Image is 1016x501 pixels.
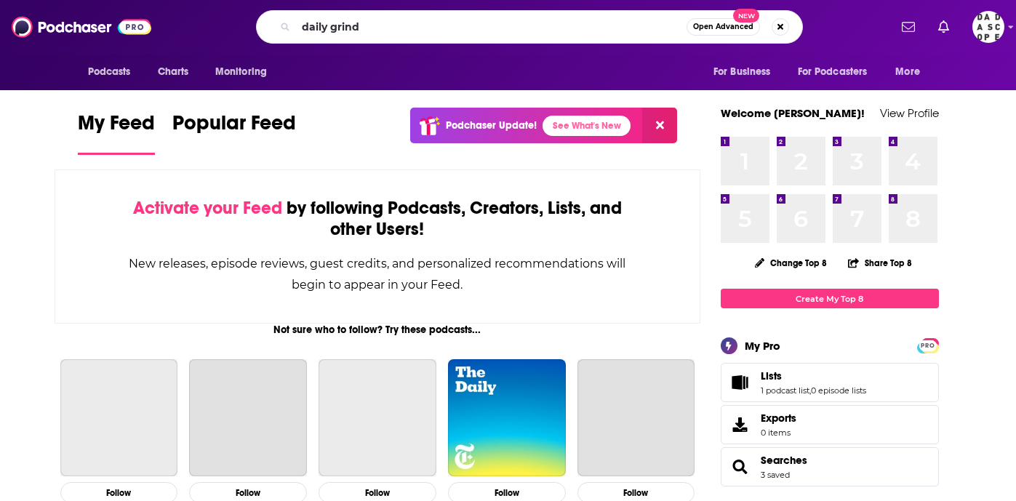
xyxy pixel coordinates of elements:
div: Search podcasts, credits, & more... [256,10,803,44]
span: Monitoring [215,62,267,82]
a: Create My Top 8 [721,289,939,308]
span: Lists [721,363,939,402]
span: Exports [761,412,796,425]
span: Logged in as Dadascope2 [972,11,1004,43]
span: My Feed [78,111,155,144]
a: Exports [721,405,939,444]
a: 0 episode lists [811,385,866,396]
a: This American Life [189,359,307,477]
span: 0 items [761,428,796,438]
span: For Podcasters [798,62,868,82]
button: Share Top 8 [847,249,913,277]
button: Open AdvancedNew [687,18,760,36]
input: Search podcasts, credits, & more... [296,15,687,39]
a: Lists [726,372,755,393]
span: Podcasts [88,62,131,82]
a: Lists [761,369,866,382]
button: open menu [703,58,789,86]
button: open menu [788,58,889,86]
div: New releases, episode reviews, guest credits, and personalized recommendations will begin to appe... [128,253,628,295]
a: My Feed [78,111,155,155]
span: , [809,385,811,396]
span: More [895,62,920,82]
a: Welcome [PERSON_NAME]! [721,106,865,120]
span: Activate your Feed [133,197,282,219]
a: Searches [761,454,807,467]
div: Not sure who to follow? Try these podcasts... [55,324,701,336]
a: 1 podcast list [761,385,809,396]
button: open menu [205,58,286,86]
span: For Business [713,62,771,82]
a: Show notifications dropdown [932,15,955,39]
a: View Profile [880,106,939,120]
a: The Joe Rogan Experience [60,359,178,477]
button: Change Top 8 [746,254,836,272]
div: by following Podcasts, Creators, Lists, and other Users! [128,198,628,240]
a: My Favorite Murder with Karen Kilgariff and Georgia Hardstark [577,359,695,477]
span: Charts [158,62,189,82]
a: 3 saved [761,470,790,480]
span: Searches [721,447,939,486]
a: Popular Feed [172,111,296,155]
div: My Pro [745,339,780,353]
p: Podchaser Update! [446,119,537,132]
span: PRO [919,340,937,351]
a: Show notifications dropdown [896,15,921,39]
span: New [733,9,759,23]
a: Planet Money [319,359,436,477]
a: Searches [726,457,755,477]
span: Open Advanced [693,23,753,31]
a: See What's New [543,116,631,136]
img: The Daily [448,359,566,477]
img: Podchaser - Follow, Share and Rate Podcasts [12,13,151,41]
span: Popular Feed [172,111,296,144]
span: Exports [726,414,755,435]
img: User Profile [972,11,1004,43]
a: PRO [919,340,937,350]
span: Lists [761,369,782,382]
button: open menu [885,58,938,86]
button: open menu [78,58,150,86]
a: Charts [148,58,198,86]
button: Show profile menu [972,11,1004,43]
